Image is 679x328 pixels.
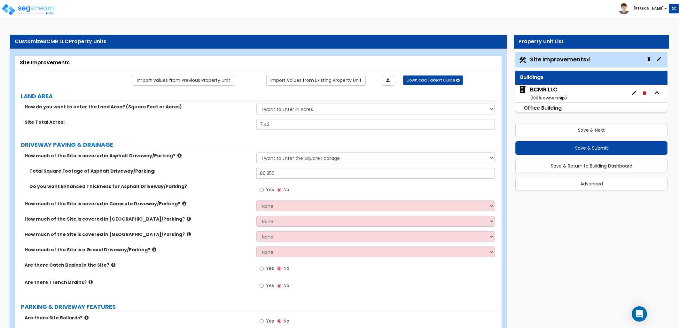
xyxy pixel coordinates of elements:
[111,262,115,267] i: click for more info!
[25,119,252,125] label: Site Total Acres:
[284,265,289,271] span: No
[25,231,252,238] label: How much of the Site is covered in [GEOGRAPHIC_DATA]/Parking?
[586,56,590,63] small: x1
[21,303,498,311] label: PARKING & DRIVEWAY FEATURES
[515,177,667,191] button: Advanced
[260,186,264,193] input: Yes
[133,75,234,86] a: Import the dynamic attribute values from previous properties.
[29,168,252,174] label: Total Square Footage of Asphalt Driveway/Parking:
[634,6,664,11] b: [PERSON_NAME]
[515,159,667,173] button: Save & Return to Building Dashboard
[277,282,281,289] input: No
[524,104,562,112] small: Office Building
[520,74,663,81] div: Buildings
[530,95,567,101] small: ( 100 % ownership)
[25,152,252,159] label: How much of the Site is covered in Asphalt Driveway/Parking?
[266,282,274,289] span: Yes
[284,282,289,289] span: No
[519,85,527,94] img: building.svg
[632,306,647,322] div: Open Intercom Messenger
[260,282,264,289] input: Yes
[277,186,281,193] input: No
[187,232,191,237] i: click for more info!
[29,183,252,190] label: Do you want Enhanced Thickness for Asphalt Driveway/Parking?
[266,75,366,86] a: Import the dynamic attribute values from existing properties.
[21,92,498,100] label: LAND AREA
[25,200,252,207] label: How much of the Site is covered in Concrete Driveway/Parking?
[277,318,281,325] input: No
[515,141,667,155] button: Save & Submit
[25,216,252,222] label: How much of the Site is covered in [GEOGRAPHIC_DATA]/Parking?
[284,318,289,324] span: No
[21,141,498,149] label: DRIVEWAY PAVING & DRAINAGE
[519,38,664,45] div: Property Unit List
[403,75,463,85] button: Download Takeoff Guide
[519,56,527,64] img: Construction.png
[284,186,289,193] span: No
[43,38,69,45] span: BCMR LLC
[407,77,455,83] span: Download Takeoff Guide
[177,153,182,158] i: click for more info!
[152,247,156,252] i: click for more info!
[266,318,274,324] span: Yes
[187,216,191,221] i: click for more info!
[530,85,567,102] div: BCMR LLC
[25,104,252,110] label: How do you want to enter the Land Area? (Square Feet or Acres)
[89,280,93,285] i: click for more info!
[277,265,281,272] input: No
[260,265,264,272] input: Yes
[84,315,89,320] i: click for more info!
[15,38,502,45] div: Customize Property Units
[20,59,497,66] div: Site Improvements
[530,55,590,63] span: Site Improvements
[515,123,667,137] button: Save & Next
[1,3,55,16] img: logo_pro_r.png
[25,315,252,321] label: Are there Site Bollards?
[519,85,567,102] span: BCMR LLC
[25,262,252,268] label: Are there Catch Basins in the Site?
[382,75,394,86] a: Import the dynamic attributes value through Excel sheet
[266,186,274,193] span: Yes
[260,318,264,325] input: Yes
[25,279,252,285] label: Are there Trench Drains?
[25,246,252,253] label: How much of the Site is a Gravel Driveway/Parking?
[618,3,629,14] img: avatar.png
[182,201,186,206] i: click for more info!
[266,265,274,271] span: Yes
